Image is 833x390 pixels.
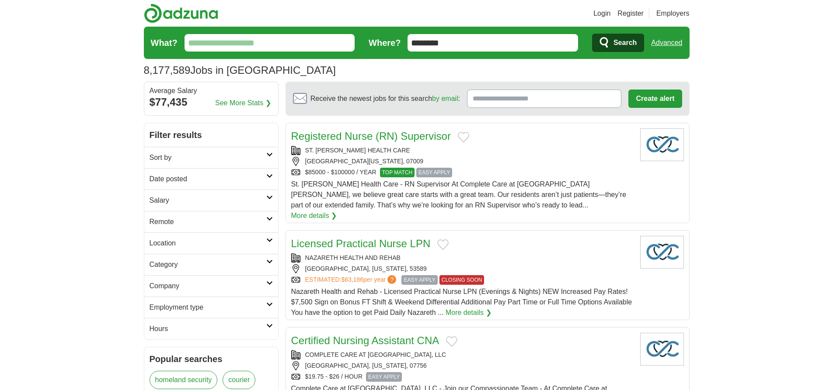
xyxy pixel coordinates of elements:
[291,157,633,166] div: [GEOGRAPHIC_DATA][US_STATE], 07009
[150,87,273,94] div: Average Salary
[341,276,363,283] span: $63,186
[291,350,633,359] div: COMPLETE CARE AT [GEOGRAPHIC_DATA], LLC
[150,324,266,334] h2: Hours
[291,130,451,142] a: Registered Nurse (RN) Supervisor
[215,98,271,108] a: See More Stats ❯
[640,128,684,161] img: Company logo
[144,318,278,339] a: Hours
[446,307,491,318] a: More details ❯
[150,174,266,184] h2: Date posted
[150,195,266,206] h2: Salary
[144,254,278,275] a: Category
[144,297,278,318] a: Employment type
[144,3,218,23] img: Adzuna logo
[144,211,278,232] a: Remote
[640,236,684,269] img: Company logo
[366,372,402,382] span: EASY APPLY
[439,275,484,285] span: CLOSING SOON
[291,211,337,221] a: More details ❯
[144,232,278,254] a: Location
[291,253,633,262] div: NAZARETH HEALTH AND REHAB
[144,168,278,190] a: Date posted
[458,132,469,142] button: Add to favorite jobs
[144,275,278,297] a: Company
[291,180,627,209] span: St. [PERSON_NAME] Health Care - RN Supervisor At Complete Care at [GEOGRAPHIC_DATA][PERSON_NAME],...
[437,239,449,250] button: Add to favorite jobs
[151,36,178,49] label: What?
[150,152,266,163] h2: Sort by
[291,264,633,273] div: [GEOGRAPHIC_DATA], [US_STATE], 53589
[640,333,684,366] img: Company logo
[291,361,633,370] div: [GEOGRAPHIC_DATA], [US_STATE], 07756
[369,36,401,49] label: Where?
[291,146,633,155] div: ST. [PERSON_NAME] HEALTH CARE
[150,217,266,227] h2: Remote
[592,34,644,52] button: Search
[291,238,431,249] a: Licensed Practical Nurse LPN
[651,34,682,52] a: Advanced
[150,94,273,110] div: $77,435
[305,275,398,285] a: ESTIMATED:$63,186per year?
[223,371,255,389] a: courier
[432,95,458,102] a: by email
[291,335,439,346] a: Certified Nursing Assistant CNA
[291,372,633,382] div: $19.75 - $26 / HOUR
[144,147,278,168] a: Sort by
[387,275,396,284] span: ?
[416,168,452,177] span: EASY APPLY
[380,168,415,177] span: TOP MATCH
[150,259,266,270] h2: Category
[144,123,278,147] h2: Filter results
[150,302,266,313] h2: Employment type
[628,90,682,108] button: Create alert
[310,93,460,104] span: Receive the newest jobs for this search :
[656,8,690,19] a: Employers
[617,8,644,19] a: Register
[150,281,266,291] h2: Company
[401,275,437,285] span: EASY APPLY
[446,336,457,347] button: Add to favorite jobs
[150,371,218,389] a: homeland security
[291,288,632,316] span: Nazareth Health and Rehab - Licensed Practical Nurse LPN (Evenings & Nights) NEW Increased Pay Ra...
[144,190,278,211] a: Salary
[613,34,637,52] span: Search
[593,8,610,19] a: Login
[150,352,273,366] h2: Popular searches
[144,62,191,78] span: 8,177,589
[291,168,633,177] div: $85000 - $100000 / YEAR
[144,64,336,76] h1: Jobs in [GEOGRAPHIC_DATA]
[150,238,266,248] h2: Location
